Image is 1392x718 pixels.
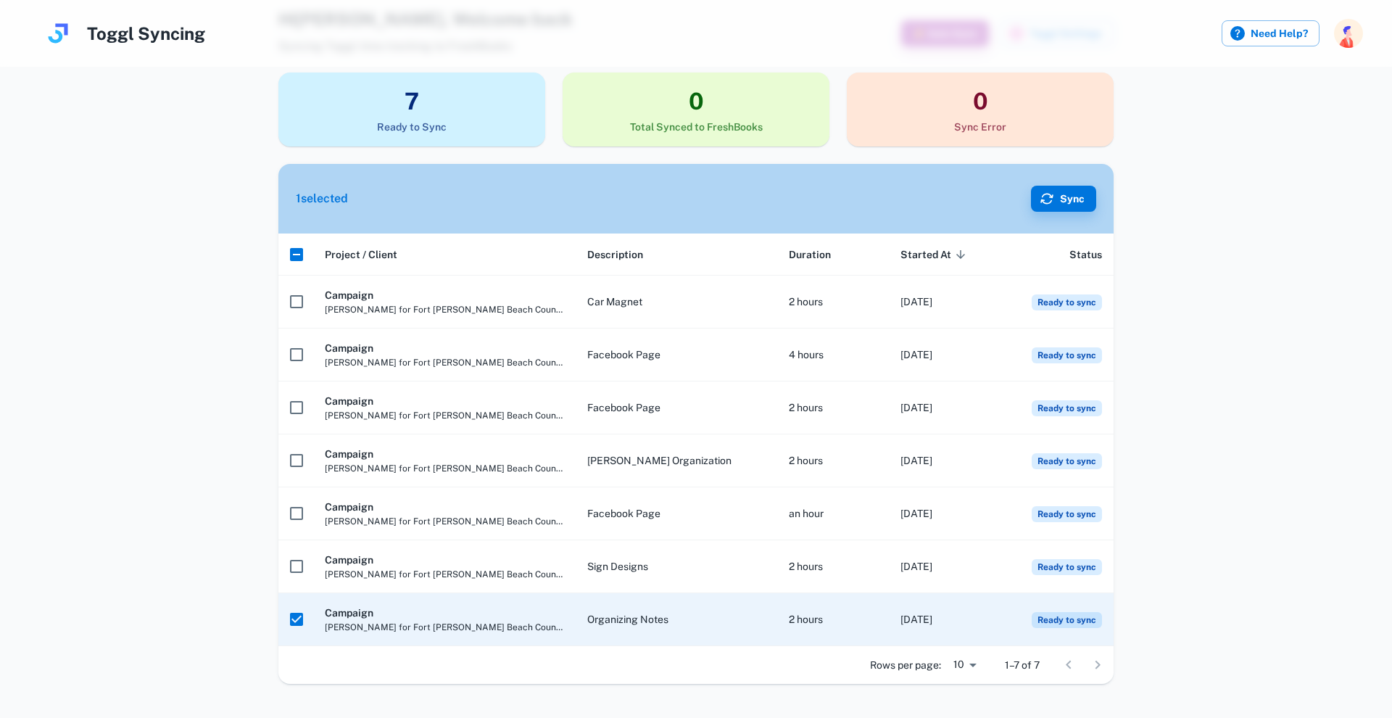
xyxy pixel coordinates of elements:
[889,381,1000,434] td: [DATE]
[43,19,72,48] img: logo.svg
[1032,506,1102,522] span: Ready to sync
[870,657,941,673] p: Rows per page:
[278,84,545,119] h3: 7
[325,303,564,316] span: [PERSON_NAME] for Fort [PERSON_NAME] Beach Council
[1032,559,1102,575] span: Ready to sync
[947,654,982,675] div: 10
[325,621,564,634] span: [PERSON_NAME] for Fort [PERSON_NAME] Beach Council
[325,515,564,528] span: [PERSON_NAME] for Fort [PERSON_NAME] Beach Council
[278,119,545,135] h6: Ready to Sync
[325,462,564,475] span: [PERSON_NAME] for Fort [PERSON_NAME] Beach Council
[325,393,564,409] h6: Campaign
[1005,657,1040,673] p: 1–7 of 7
[1032,347,1102,363] span: Ready to sync
[777,434,889,487] td: 2 hours
[777,381,889,434] td: 2 hours
[576,329,777,381] td: Facebook Page
[1032,400,1102,416] span: Ready to sync
[325,246,397,263] span: Project / Client
[777,329,889,381] td: 4 hours
[576,593,777,646] td: Organizing Notes
[900,246,970,263] span: Started At
[889,329,1000,381] td: [DATE]
[278,234,1114,646] div: scrollable content
[296,190,348,207] div: 1 selected
[1031,186,1096,212] button: Sync
[576,434,777,487] td: [PERSON_NAME] Organization
[325,356,564,369] span: [PERSON_NAME] for Fort [PERSON_NAME] Beach Council
[777,276,889,329] td: 2 hours
[889,434,1000,487] td: [DATE]
[576,276,777,329] td: Car Magnet
[889,487,1000,540] td: [DATE]
[1069,246,1102,263] span: Status
[576,487,777,540] td: Facebook Page
[1032,453,1102,469] span: Ready to sync
[847,119,1114,135] h6: Sync Error
[325,605,564,621] h6: Campaign
[325,287,564,303] h6: Campaign
[87,20,205,46] h4: Toggl Syncing
[563,84,829,119] h3: 0
[777,487,889,540] td: an hour
[1032,612,1102,628] span: Ready to sync
[587,246,643,263] span: Description
[889,276,1000,329] td: [DATE]
[1032,294,1102,310] span: Ready to sync
[563,119,829,135] h6: Total Synced to FreshBooks
[1334,19,1363,48] img: photoURL
[777,593,889,646] td: 2 hours
[777,540,889,593] td: 2 hours
[325,552,564,568] h6: Campaign
[576,540,777,593] td: Sign Designs
[847,84,1114,119] h3: 0
[325,446,564,462] h6: Campaign
[576,381,777,434] td: Facebook Page
[889,593,1000,646] td: [DATE]
[1222,20,1319,46] label: Need Help?
[325,568,564,581] span: [PERSON_NAME] for Fort [PERSON_NAME] Beach Council
[789,246,831,263] span: Duration
[889,540,1000,593] td: [DATE]
[325,409,564,422] span: [PERSON_NAME] for Fort [PERSON_NAME] Beach Council
[325,499,564,515] h6: Campaign
[325,340,564,356] h6: Campaign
